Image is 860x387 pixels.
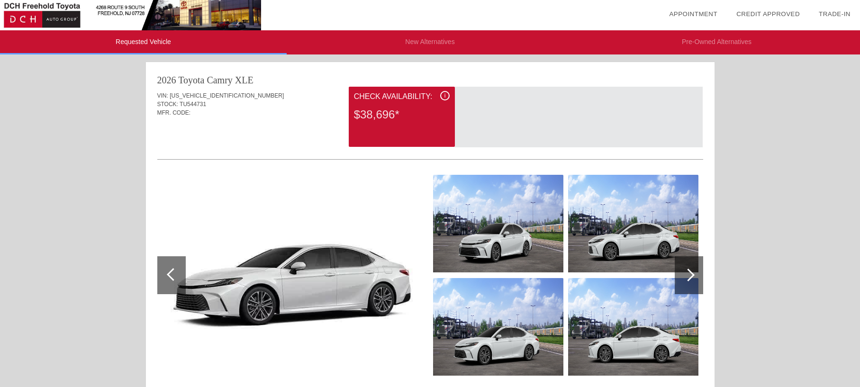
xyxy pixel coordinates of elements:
[157,131,703,146] div: Quoted on [DATE] 7:52:34 PM
[433,175,563,272] img: 93311f802855e41c736e6b9d05fc9f47.png
[568,175,698,272] img: 97525aced86b559b0d9e04855bc17f9d.png
[235,73,253,87] div: XLE
[287,30,573,54] li: New Alternatives
[354,102,450,127] div: $38,696*
[444,92,446,99] span: i
[573,30,860,54] li: Pre-Owned Alternatives
[736,10,800,18] a: Credit Approved
[157,109,191,116] span: MFR. CODE:
[568,278,698,376] img: 397d2578b60610c92a34be93090589b4.png
[354,91,450,102] div: Check Availability:
[433,278,563,376] img: 602a3069fa0fcc0ce9b42c02cbb2354f.png
[170,92,284,99] span: [US_VEHICLE_IDENTIFICATION_NUMBER]
[157,175,426,376] img: 162859317beca932989021dc8b8bb713x.jpg
[819,10,851,18] a: Trade-In
[157,73,233,87] div: 2026 Toyota Camry
[157,92,168,99] span: VIN:
[669,10,717,18] a: Appointment
[157,101,178,108] span: STOCK:
[180,101,206,108] span: TU544731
